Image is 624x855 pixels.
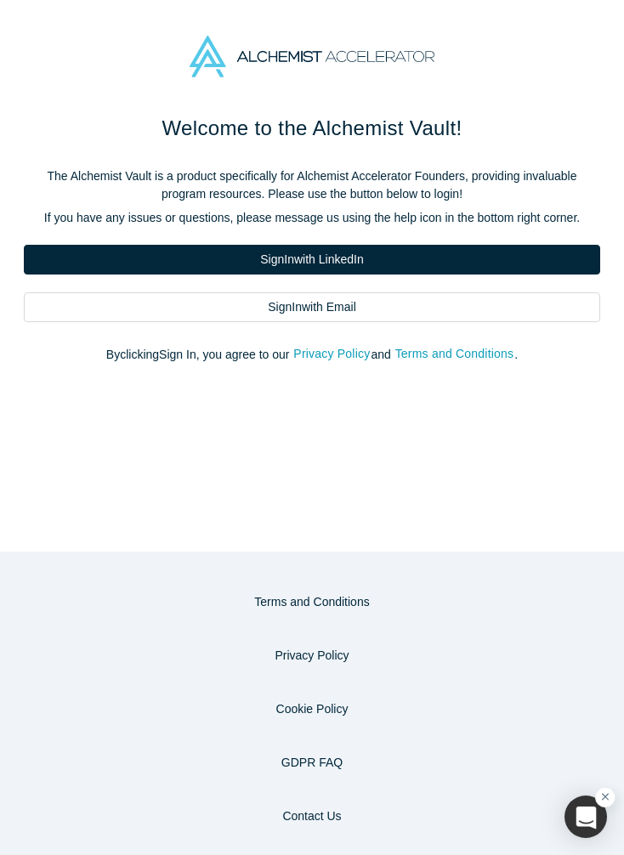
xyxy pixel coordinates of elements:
[24,292,600,322] a: SignInwith Email
[24,113,600,144] h1: Welcome to the Alchemist Vault!
[257,641,366,671] button: Privacy Policy
[24,167,600,203] p: The Alchemist Vault is a product specifically for Alchemist Accelerator Founders, providing inval...
[394,344,515,364] button: Terms and Conditions
[264,748,360,778] a: GDPR FAQ
[292,344,371,364] button: Privacy Policy
[24,346,600,364] p: By clicking Sign In , you agree to our and .
[190,36,434,77] img: Alchemist Accelerator Logo
[24,209,600,227] p: If you have any issues or questions, please message us using the help icon in the bottom right co...
[24,245,600,275] a: SignInwith LinkedIn
[236,587,387,617] button: Terms and Conditions
[264,801,359,831] button: Contact Us
[258,694,366,724] button: Cookie Policy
